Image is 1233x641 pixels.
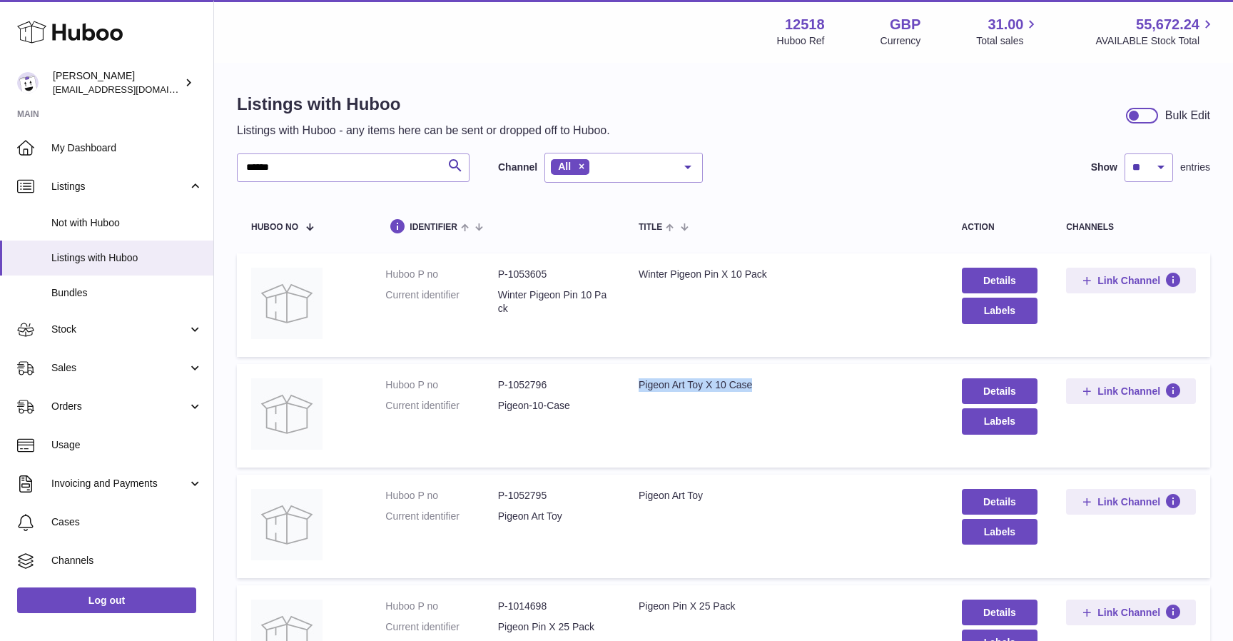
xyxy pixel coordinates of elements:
[498,510,610,523] dd: Pigeon Art Toy
[251,489,323,560] img: Pigeon Art Toy
[962,378,1038,404] a: Details
[639,378,933,392] div: Pigeon Art Toy X 10 Case
[498,378,610,392] dd: P-1052796
[251,268,323,339] img: Winter Pigeon Pin X 10 Pack
[17,72,39,94] img: caitlin@fancylamp.co
[1136,15,1199,34] span: 55,672.24
[498,620,610,634] dd: Pigeon Pin X 25 Pack
[1066,489,1196,515] button: Link Channel
[639,489,933,503] div: Pigeon Art Toy
[410,223,457,232] span: identifier
[1066,223,1196,232] div: channels
[1165,108,1210,123] div: Bulk Edit
[17,587,196,613] a: Log out
[976,34,1040,48] span: Total sales
[51,251,203,265] span: Listings with Huboo
[962,489,1038,515] a: Details
[881,34,921,48] div: Currency
[1066,378,1196,404] button: Link Channel
[639,268,933,281] div: Winter Pigeon Pin X 10 Pack
[385,378,497,392] dt: Huboo P no
[558,161,571,172] span: All
[51,286,203,300] span: Bundles
[498,600,610,613] dd: P-1014698
[498,268,610,281] dd: P-1053605
[251,223,298,232] span: Huboo no
[639,223,662,232] span: title
[1095,34,1216,48] span: AVAILABLE Stock Total
[962,298,1038,323] button: Labels
[962,519,1038,545] button: Labels
[51,554,203,567] span: Channels
[962,223,1038,232] div: action
[1180,161,1210,174] span: entries
[251,378,323,450] img: Pigeon Art Toy X 10 Case
[498,489,610,503] dd: P-1052795
[51,216,203,230] span: Not with Huboo
[51,477,188,490] span: Invoicing and Payments
[53,84,210,95] span: [EMAIL_ADDRESS][DOMAIN_NAME]
[1066,268,1196,293] button: Link Channel
[53,69,181,96] div: [PERSON_NAME]
[51,180,188,193] span: Listings
[498,288,610,316] dd: Winter Pigeon Pin 10 Pack
[777,34,825,48] div: Huboo Ref
[785,15,825,34] strong: 12518
[385,489,497,503] dt: Huboo P no
[498,399,610,413] dd: Pigeon-10-Case
[1097,606,1160,619] span: Link Channel
[498,161,537,174] label: Channel
[1066,600,1196,625] button: Link Channel
[51,323,188,336] span: Stock
[1095,15,1216,48] a: 55,672.24 AVAILABLE Stock Total
[976,15,1040,48] a: 31.00 Total sales
[962,408,1038,434] button: Labels
[1091,161,1117,174] label: Show
[1097,495,1160,508] span: Link Channel
[385,620,497,634] dt: Current identifier
[1097,385,1160,398] span: Link Channel
[385,288,497,316] dt: Current identifier
[385,600,497,613] dt: Huboo P no
[237,93,610,116] h1: Listings with Huboo
[962,268,1038,293] a: Details
[51,515,203,529] span: Cases
[385,399,497,413] dt: Current identifier
[890,15,920,34] strong: GBP
[1097,274,1160,287] span: Link Channel
[962,600,1038,625] a: Details
[385,268,497,281] dt: Huboo P no
[237,123,610,138] p: Listings with Huboo - any items here can be sent or dropped off to Huboo.
[51,141,203,155] span: My Dashboard
[385,510,497,523] dt: Current identifier
[988,15,1023,34] span: 31.00
[51,438,203,452] span: Usage
[51,361,188,375] span: Sales
[639,600,933,613] div: Pigeon Pin X 25 Pack
[51,400,188,413] span: Orders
